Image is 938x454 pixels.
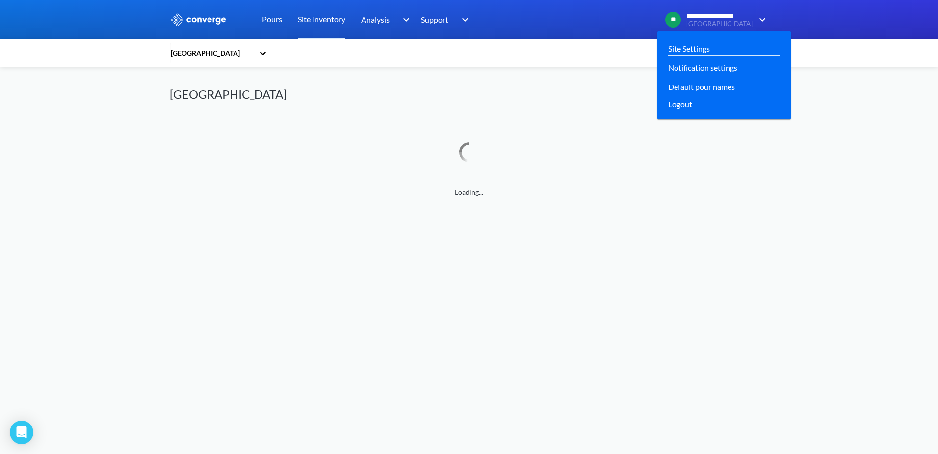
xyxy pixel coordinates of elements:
span: [GEOGRAPHIC_DATA] [686,20,753,28]
img: downArrow.svg [396,14,412,26]
span: Support [421,13,448,26]
span: Loading... [170,187,768,198]
h1: [GEOGRAPHIC_DATA] [170,86,287,102]
div: Open Intercom Messenger [10,421,33,444]
img: logo_ewhite.svg [170,13,227,26]
img: downArrow.svg [455,14,471,26]
span: Logout [668,98,692,110]
span: Analysis [361,13,390,26]
a: Site Settings [668,42,710,55]
a: Notification settings [668,61,737,74]
div: [GEOGRAPHIC_DATA] [170,48,254,58]
a: Default pour names [668,81,735,93]
img: downArrow.svg [753,14,768,26]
